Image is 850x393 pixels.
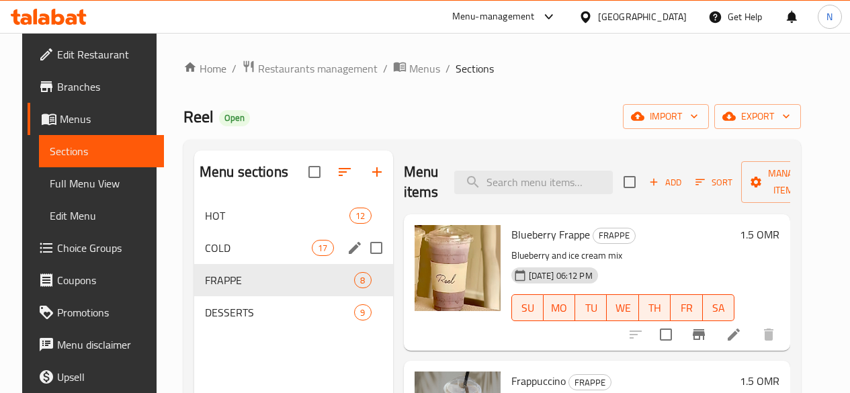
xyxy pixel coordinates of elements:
button: SU [511,294,544,321]
a: Full Menu View [39,167,164,200]
span: Menu disclaimer [57,337,153,353]
div: items [354,272,371,288]
span: 9 [355,306,370,319]
span: Sections [456,60,494,77]
span: Menus [60,111,153,127]
h2: Menu items [404,162,439,202]
a: Upsell [28,361,164,393]
a: Restaurants management [242,60,378,77]
span: Coupons [57,272,153,288]
div: [GEOGRAPHIC_DATA] [598,9,687,24]
a: Branches [28,71,164,103]
a: Edit menu item [726,326,742,343]
span: export [725,108,790,125]
span: Branches [57,79,153,95]
a: Menus [393,60,440,77]
span: N [826,9,833,24]
span: Choice Groups [57,240,153,256]
span: Frappuccino [511,371,566,391]
li: / [232,60,237,77]
div: DESSERTS9 [194,296,393,329]
h6: 1.5 OMR [740,372,779,390]
button: TU [575,294,607,321]
li: / [445,60,450,77]
a: Home [183,60,226,77]
a: Edit Restaurant [28,38,164,71]
div: FRAPPE [568,374,611,390]
button: WE [607,294,638,321]
div: Menu-management [452,9,535,25]
div: FRAPPE [593,228,636,244]
span: SU [517,298,538,318]
span: 17 [312,242,333,255]
nav: Menu sections [194,194,393,334]
span: TU [581,298,601,318]
span: FRAPPE [593,228,635,243]
span: Blueberry Frappe [511,224,590,245]
span: Sort items [687,172,741,193]
li: / [383,60,388,77]
button: Manage items [741,161,831,203]
span: Select to update [652,320,680,349]
span: FRAPPE [205,272,355,288]
span: Edit Menu [50,208,153,224]
span: Menus [409,60,440,77]
span: Sections [50,143,153,159]
h2: Menu sections [200,162,288,182]
span: SA [708,298,729,318]
a: Menus [28,103,164,135]
span: Sort [695,175,732,190]
button: import [623,104,709,129]
span: Manage items [752,165,820,199]
span: FRAPPE [569,375,611,390]
span: Reel [183,101,214,132]
a: Coupons [28,264,164,296]
nav: breadcrumb [183,60,801,77]
a: Sections [39,135,164,167]
button: Sort [692,172,736,193]
span: Add [647,175,683,190]
p: Blueberry and ice cream mix [511,247,734,264]
span: Edit Restaurant [57,46,153,62]
img: Blueberry Frappe [415,225,501,311]
button: delete [753,318,785,351]
button: Add [644,172,687,193]
span: [DATE] 06:12 PM [523,269,598,282]
button: FR [671,294,702,321]
span: 12 [350,210,370,222]
span: MO [549,298,570,318]
a: Choice Groups [28,232,164,264]
span: Restaurants management [258,60,378,77]
button: export [714,104,801,129]
span: Add item [644,172,687,193]
span: TH [644,298,665,318]
div: items [354,304,371,320]
span: Select section [615,168,644,196]
h6: 1.5 OMR [740,225,779,244]
div: FRAPPE8 [194,264,393,296]
a: Menu disclaimer [28,329,164,361]
span: Promotions [57,304,153,320]
span: HOT [205,208,349,224]
a: Edit Menu [39,200,164,232]
span: Upsell [57,369,153,385]
button: TH [639,294,671,321]
span: Full Menu View [50,175,153,191]
input: search [454,171,613,194]
button: Branch-specific-item [683,318,715,351]
span: Open [219,112,250,124]
span: DESSERTS [205,304,355,320]
span: FR [676,298,697,318]
span: import [634,108,698,125]
button: edit [345,238,365,258]
button: MO [544,294,575,321]
span: WE [612,298,633,318]
div: COLD17edit [194,232,393,264]
a: Promotions [28,296,164,329]
span: COLD [205,240,312,256]
span: 8 [355,274,370,287]
button: SA [703,294,734,321]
